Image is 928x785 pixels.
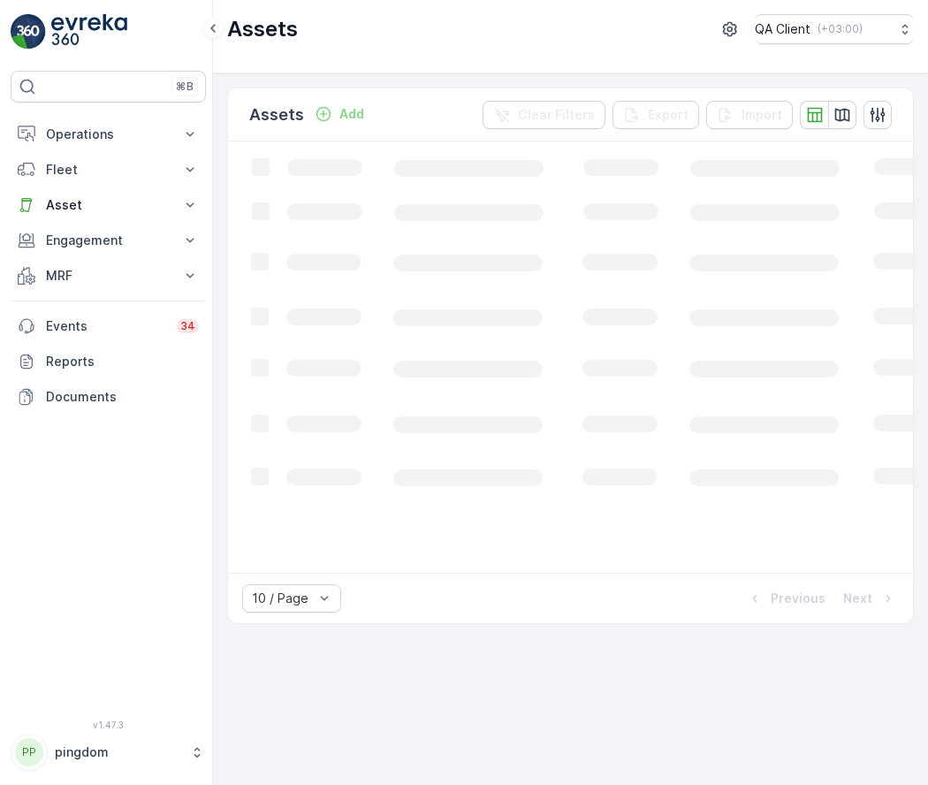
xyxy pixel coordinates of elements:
[648,106,688,124] p: Export
[46,126,171,143] p: Operations
[11,223,206,258] button: Engagement
[742,106,782,124] p: Import
[818,22,863,36] p: ( +03:00 )
[11,117,206,152] button: Operations
[46,196,171,214] p: Asset
[176,80,194,94] p: ⌘B
[11,187,206,223] button: Asset
[744,588,827,609] button: Previous
[11,344,206,379] a: Reports
[11,14,46,50] img: logo
[755,14,914,44] button: QA Client(+03:00)
[308,103,371,125] button: Add
[843,590,872,607] p: Next
[706,101,793,129] button: Import
[771,590,825,607] p: Previous
[46,353,199,370] p: Reports
[55,743,181,761] p: pingdom
[11,258,206,293] button: MRF
[46,388,199,406] p: Documents
[227,15,298,43] p: Assets
[612,101,699,129] button: Export
[518,106,595,124] p: Clear Filters
[51,14,127,50] img: logo_light-DOdMpM7g.png
[841,588,899,609] button: Next
[755,20,810,38] p: QA Client
[46,267,171,285] p: MRF
[15,738,43,766] div: PP
[339,105,364,123] p: Add
[11,309,206,344] a: Events34
[11,379,206,415] a: Documents
[46,317,166,335] p: Events
[249,103,304,127] p: Assets
[483,101,605,129] button: Clear Filters
[11,152,206,187] button: Fleet
[180,319,195,333] p: 34
[11,720,206,730] span: v 1.47.3
[46,232,171,249] p: Engagement
[11,734,206,771] button: PPpingdom
[46,161,171,179] p: Fleet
